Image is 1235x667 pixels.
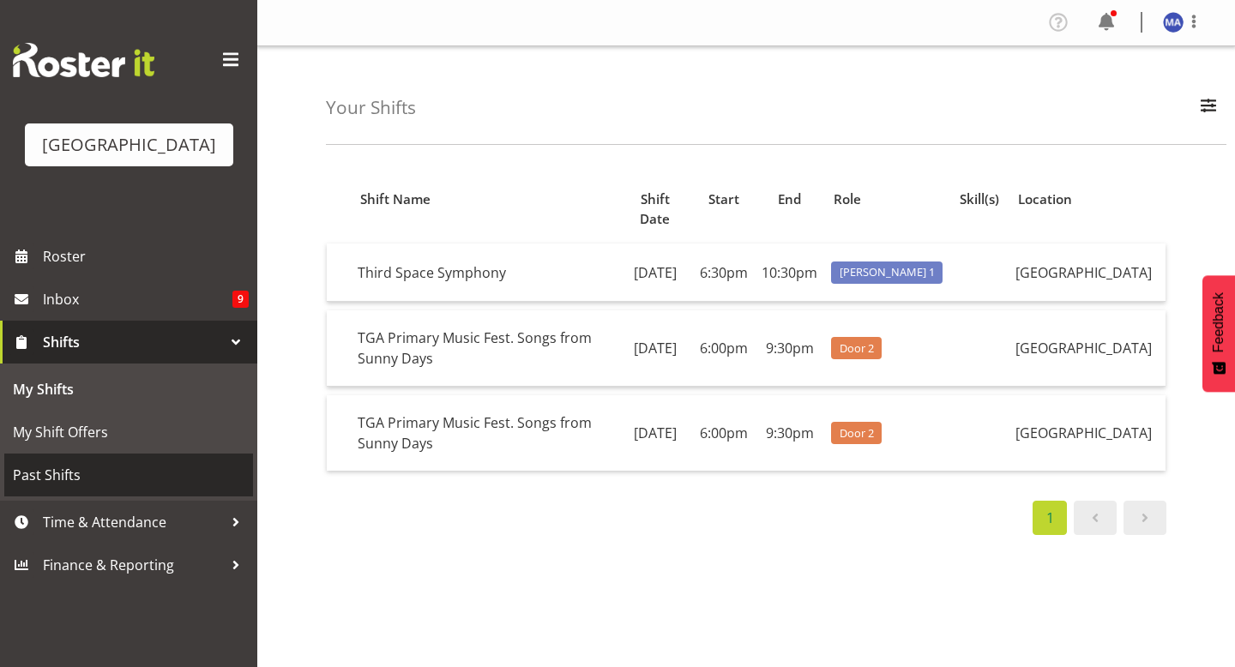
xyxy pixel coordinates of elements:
img: Rosterit website logo [13,43,154,77]
td: 6:00pm [693,310,755,387]
td: [GEOGRAPHIC_DATA] [1009,395,1166,471]
span: End [778,189,801,209]
span: Role [834,189,861,209]
span: Finance & Reporting [43,552,223,578]
span: Shift Date [627,189,684,229]
td: 9:30pm [755,395,824,471]
span: 9 [232,291,249,308]
div: [GEOGRAPHIC_DATA] [42,132,216,158]
td: 9:30pm [755,310,824,387]
span: Time & Attendance [43,509,223,535]
img: max-allan11499.jpg [1163,12,1184,33]
a: My Shift Offers [4,411,253,454]
td: Third Space Symphony [351,243,617,301]
td: [GEOGRAPHIC_DATA] [1009,243,1166,301]
span: Door 2 [840,340,874,357]
h4: Your Shifts [326,98,416,117]
span: Shift Name [360,189,431,209]
td: 6:00pm [693,395,755,471]
span: My Shifts [13,376,244,402]
span: My Shift Offers [13,419,244,445]
td: 6:30pm [693,243,755,301]
span: Feedback [1211,292,1226,352]
td: [DATE] [617,243,693,301]
span: Skill(s) [960,189,999,209]
span: Door 2 [840,425,874,442]
span: Past Shifts [13,462,244,488]
td: [DATE] [617,310,693,387]
span: [PERSON_NAME] 1 [840,264,935,280]
td: TGA Primary Music Fest. Songs from Sunny Days [351,395,617,471]
td: TGA Primary Music Fest. Songs from Sunny Days [351,310,617,387]
button: Filter Employees [1190,89,1226,127]
a: Past Shifts [4,454,253,496]
button: Feedback - Show survey [1202,275,1235,392]
span: Location [1018,189,1072,209]
td: [GEOGRAPHIC_DATA] [1009,310,1166,387]
span: Inbox [43,286,232,312]
td: [DATE] [617,395,693,471]
span: Start [708,189,739,209]
td: 10:30pm [755,243,824,301]
span: Roster [43,243,249,269]
a: My Shifts [4,368,253,411]
span: Shifts [43,329,223,355]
